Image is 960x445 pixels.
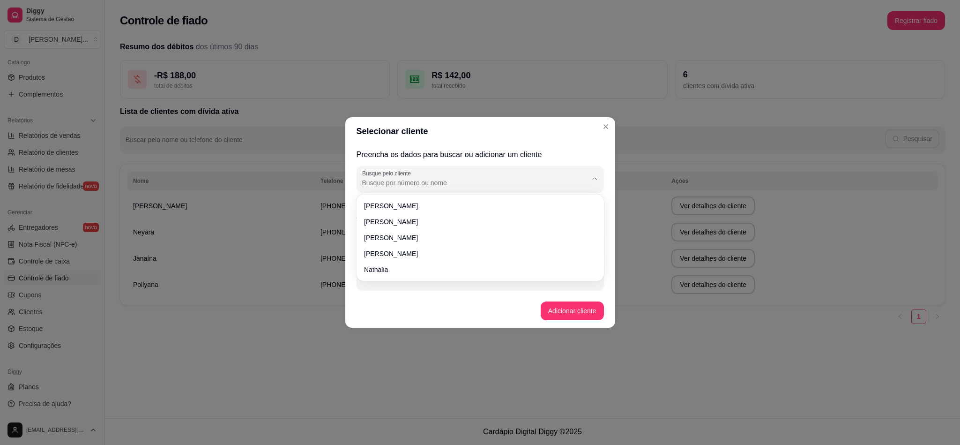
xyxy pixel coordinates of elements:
input: Busque pelo cliente [362,178,572,188]
span: [PERSON_NAME] [364,249,587,258]
button: Show suggestions [587,171,602,186]
ul: Suggestions [360,198,600,277]
span: [PERSON_NAME] [364,233,587,242]
label: Busque pelo cliente [362,169,414,177]
span: Nathalia [364,265,587,274]
button: Adicionar cliente [541,302,604,320]
span: [PERSON_NAME] [364,201,587,211]
header: Selecionar cliente [345,117,615,145]
h2: Preencha os dados para buscar ou adicionar um cliente [357,149,604,160]
button: Close [598,119,613,134]
input: Nome do cliente [362,276,598,286]
span: [PERSON_NAME] [364,217,587,226]
div: Suggestions [358,196,602,279]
